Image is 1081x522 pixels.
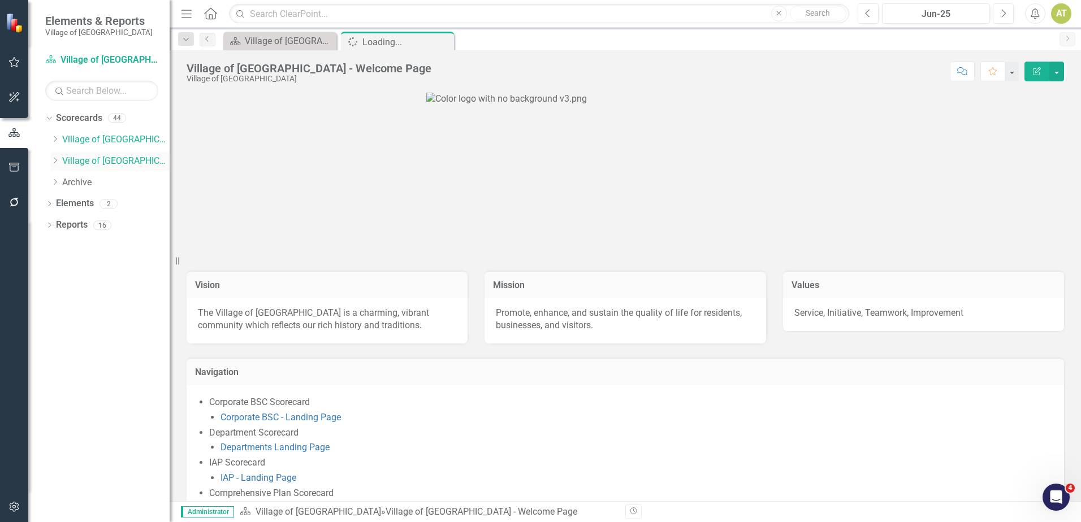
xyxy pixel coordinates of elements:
[496,307,754,333] p: Promote, enhance, and sustain the quality of life for residents, businesses, and visitors.
[806,8,830,18] span: Search
[220,472,296,483] a: IAP - Landing Page
[45,81,158,101] input: Search Below...
[56,112,102,125] a: Scorecards
[187,62,431,75] div: Village of [GEOGRAPHIC_DATA] - Welcome Page
[45,14,153,28] span: Elements & Reports
[493,280,757,290] h3: Mission
[100,199,118,208] div: 2
[198,307,456,333] p: The Village of [GEOGRAPHIC_DATA] is a charming, vibrant community which reflects our rich history...
[792,280,1056,290] h3: Values
[93,220,111,230] div: 16
[195,280,459,290] h3: Vision
[45,54,158,67] a: Village of [GEOGRAPHIC_DATA]
[62,176,170,189] a: Archive
[62,133,170,146] a: Village of [GEOGRAPHIC_DATA]
[362,35,451,49] div: Loading...
[245,34,334,48] div: Village of [GEOGRAPHIC_DATA] - Welcome Page
[56,197,94,210] a: Elements
[187,75,431,83] div: Village of [GEOGRAPHIC_DATA]
[5,12,25,33] img: ClearPoint Strategy
[426,93,824,256] img: Color logo with no background v3.png
[882,3,990,24] button: Jun-25
[195,367,1056,377] h3: Navigation
[108,114,126,123] div: 44
[209,396,1053,424] li: Corporate BSC Scorecard
[256,506,381,517] a: Village of [GEOGRAPHIC_DATA]
[1066,484,1075,493] span: 4
[386,506,577,517] div: Village of [GEOGRAPHIC_DATA] - Welcome Page
[181,506,234,517] span: Administrator
[226,34,334,48] a: Village of [GEOGRAPHIC_DATA] - Welcome Page
[794,307,1053,320] p: Service, Initiative, Teamwork, Improvement
[220,442,330,453] a: Departments Landing Page
[209,456,1053,485] li: IAP Scorecard
[45,28,153,37] small: Village of [GEOGRAPHIC_DATA]
[1051,3,1071,24] button: AT
[209,487,1053,515] li: Comprehensive Plan Scorecard
[56,219,88,232] a: Reports
[886,7,986,21] div: Jun-25
[240,506,617,519] div: »
[209,427,1053,455] li: Department Scorecard
[229,4,849,24] input: Search ClearPoint...
[790,6,846,21] button: Search
[62,155,170,168] a: Village of [GEOGRAPHIC_DATA] FY26
[1043,484,1070,511] iframe: Intercom live chat
[220,412,341,423] a: Corporate BSC - Landing Page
